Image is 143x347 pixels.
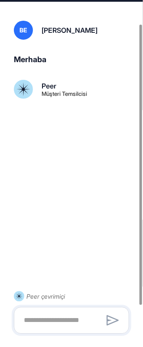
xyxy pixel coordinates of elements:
div: Peer [42,82,56,89]
div: Merhaba [14,54,129,66]
span: BE [19,27,27,34]
div: Müşteri Temsilcisi [42,91,87,97]
div: [PERSON_NAME] [42,27,97,34]
div: Peer çevrimiçi [26,291,65,302]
